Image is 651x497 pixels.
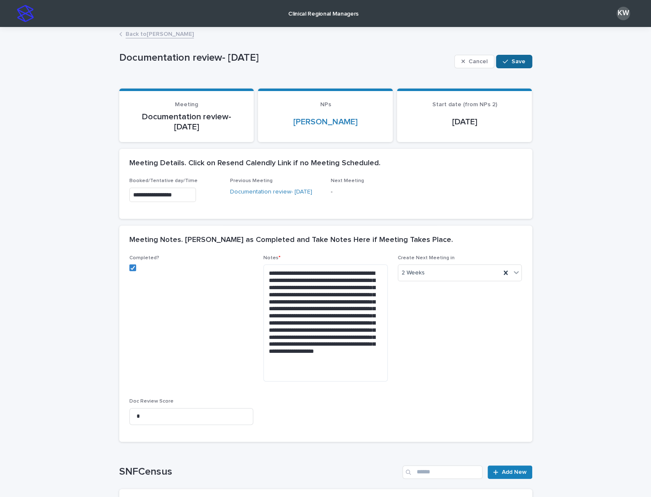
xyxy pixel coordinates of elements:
button: Cancel [454,55,495,68]
span: Next Meeting [331,178,364,183]
input: Search [402,465,482,479]
span: Save [512,59,525,64]
p: [DATE] [407,117,522,127]
img: stacker-logo-s-only.png [17,5,34,22]
span: Create Next Meeting in [398,255,455,261]
button: Save [496,55,532,68]
span: Start date (from NPs 2) [432,102,497,107]
a: Add New [488,465,532,479]
h1: SNFCensus [119,466,399,478]
span: Previous Meeting [230,178,273,183]
p: Documentation review- [DATE] [129,112,244,132]
span: Booked/Tentative day/Time [129,178,198,183]
span: NPs [320,102,331,107]
span: Completed? [129,255,159,261]
h2: Meeting Notes. [PERSON_NAME] as Completed and Take Notes Here if Meeting Takes Place. [129,236,453,245]
p: - [331,188,421,196]
p: Documentation review- [DATE] [119,52,451,64]
a: Documentation review- [DATE] [230,188,312,196]
span: 2 Weeks [402,269,425,277]
span: Add New [502,469,527,475]
span: Doc Review Score [129,399,174,404]
div: KW [616,7,630,20]
span: Meeting [175,102,198,107]
a: Back to[PERSON_NAME] [126,29,194,38]
a: [PERSON_NAME] [293,117,358,127]
span: Cancel [468,59,487,64]
h2: Meeting Details. Click on Resend Calendly Link if no Meeting Scheduled. [129,159,380,168]
span: Notes [263,255,281,261]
